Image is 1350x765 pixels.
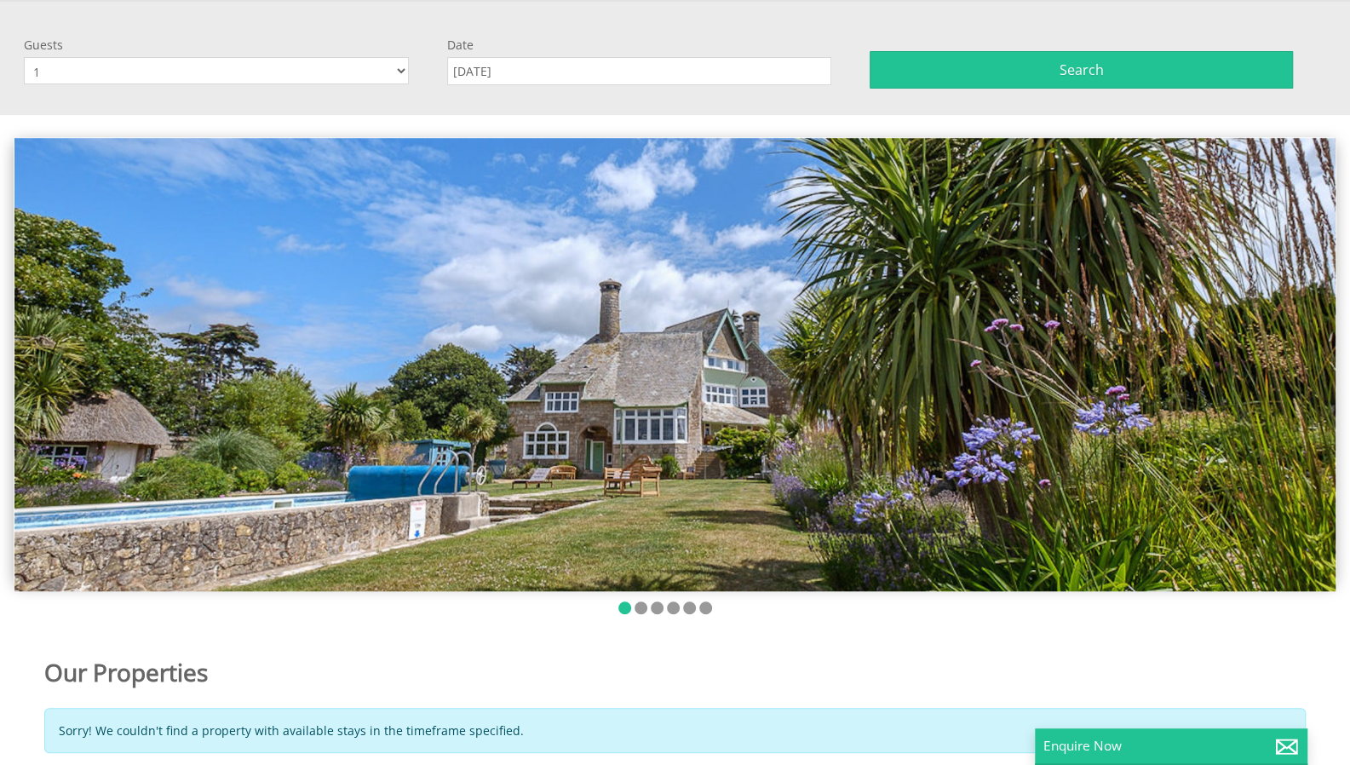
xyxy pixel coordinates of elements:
h1: Our Properties [44,656,865,688]
label: Date [447,37,832,53]
input: Arrival Date [447,57,832,85]
div: Sorry! We couldn't find a property with available stays in the timeframe specified. [44,708,1306,753]
span: Search [1060,60,1104,79]
label: Guests [24,37,409,53]
p: Enquire Now [1043,737,1299,755]
button: Search [870,51,1293,89]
